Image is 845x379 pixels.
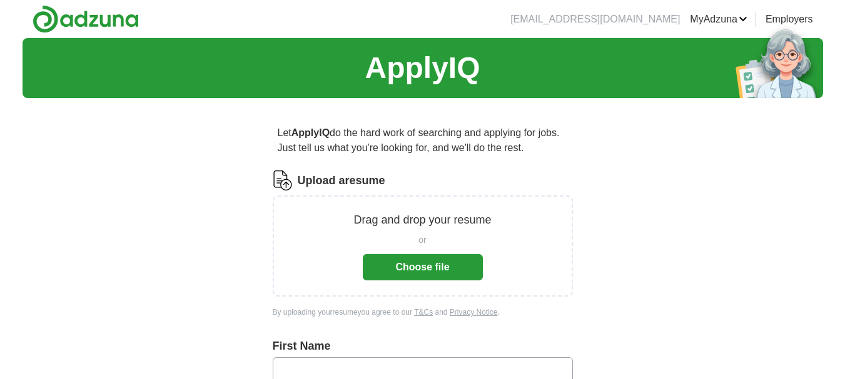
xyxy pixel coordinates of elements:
[298,172,385,189] label: Upload a resume
[450,308,498,317] a: Privacy Notice
[766,12,813,27] a: Employers
[273,338,573,355] label: First Name
[353,212,491,229] p: Drag and drop your resume
[510,12,680,27] li: [EMAIL_ADDRESS][DOMAIN_NAME]
[273,121,573,160] p: Let do the hard work of searching and applying for jobs. Just tell us what you're looking for, an...
[273,170,293,190] img: CV Icon
[414,308,433,317] a: T&Cs
[363,254,483,280] button: Choose file
[418,234,426,247] span: or
[291,127,330,138] strong: ApplyIQ
[365,46,480,91] h1: ApplyIQ
[690,12,747,27] a: MyAdzuna
[33,5,139,33] img: Adzuna logo
[273,307,573,318] div: By uploading your resume you agree to our and .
